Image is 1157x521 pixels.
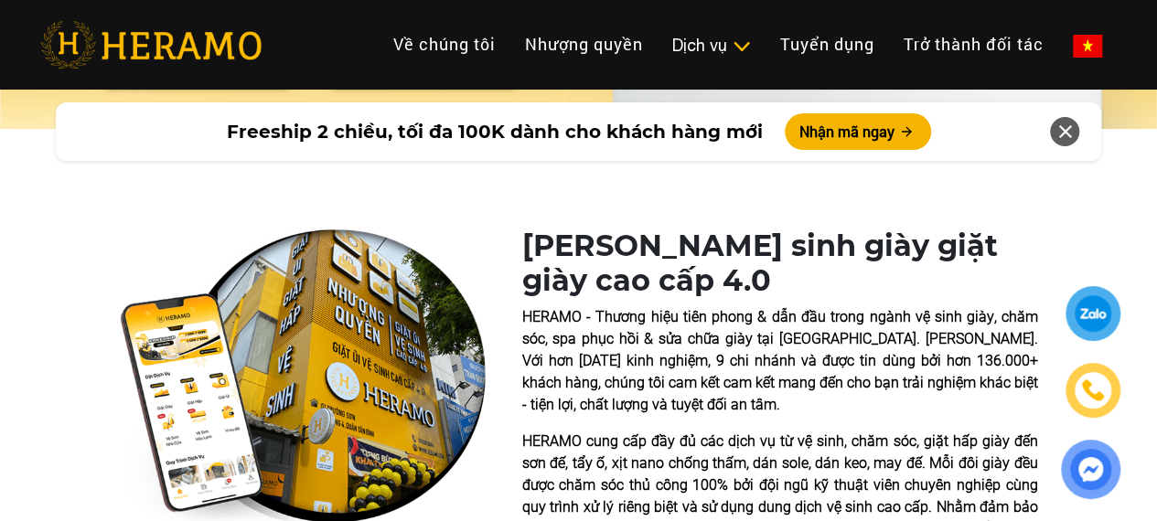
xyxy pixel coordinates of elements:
img: subToggleIcon [732,37,751,56]
a: Trở thành đối tác [889,25,1058,64]
button: Nhận mã ngay [785,113,931,150]
img: heramo-logo.png [40,21,262,69]
a: Về chúng tôi [379,25,510,64]
a: Tuyển dụng [766,25,889,64]
a: Nhượng quyền [510,25,658,64]
img: vn-flag.png [1073,35,1102,58]
img: phone-icon [1083,380,1104,400]
div: Dịch vụ [672,33,751,58]
h1: [PERSON_NAME] sinh giày giặt giày cao cấp 4.0 [522,229,1038,299]
span: Freeship 2 chiều, tối đa 100K dành cho khách hàng mới [227,118,763,145]
a: phone-icon [1068,366,1118,415]
p: HERAMO - Thương hiệu tiên phong & dẫn đầu trong ngành vệ sinh giày, chăm sóc, spa phục hồi & sửa ... [522,306,1038,416]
